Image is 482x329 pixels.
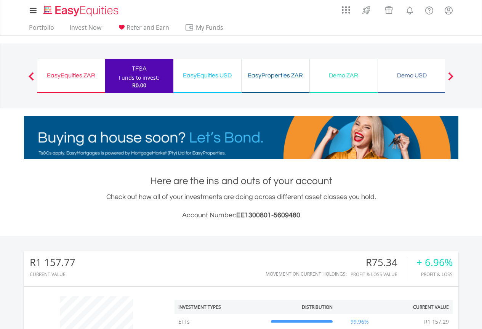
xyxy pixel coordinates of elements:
[342,6,350,14] img: grid-menu-icon.svg
[119,74,159,82] div: Funds to invest:
[337,2,355,14] a: AppsGrid
[420,2,439,17] a: FAQ's and Support
[266,271,347,276] div: Movement on Current Holdings:
[40,2,122,17] a: Home page
[42,5,122,17] img: EasyEquities_Logo.png
[185,22,235,32] span: My Funds
[30,257,75,268] div: R1 157.77
[416,257,453,268] div: + 6.96%
[24,174,458,188] h1: Here are the ins and outs of your account
[67,24,104,35] a: Invest Now
[246,70,305,81] div: EasyProperties ZAR
[351,257,407,268] div: R75.34
[26,24,57,35] a: Portfolio
[30,272,75,277] div: CURRENT VALUE
[314,70,373,81] div: Demo ZAR
[24,192,458,221] div: Check out how all of your investments are doing across different asset classes you hold.
[439,2,458,19] a: My Profile
[443,76,458,83] button: Next
[383,300,453,314] th: Current Value
[42,70,100,81] div: EasyEquities ZAR
[400,2,420,17] a: Notifications
[110,63,169,74] div: TFSA
[383,4,395,16] img: vouchers-v2.svg
[416,272,453,277] div: Profit & Loss
[127,23,169,32] span: Refer and Earn
[351,272,407,277] div: Profit & Loss Value
[378,2,400,16] a: Vouchers
[114,24,172,35] a: Refer and Earn
[178,70,237,81] div: EasyEquities USD
[132,82,146,89] span: R0.00
[302,304,333,310] div: Distribution
[383,70,441,81] div: Demo USD
[236,212,300,219] span: EE1300801-5609480
[175,300,267,314] th: Investment Types
[24,76,39,83] button: Previous
[360,4,373,16] img: thrive-v2.svg
[24,116,458,159] img: EasyMortage Promotion Banner
[24,210,458,221] h3: Account Number:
